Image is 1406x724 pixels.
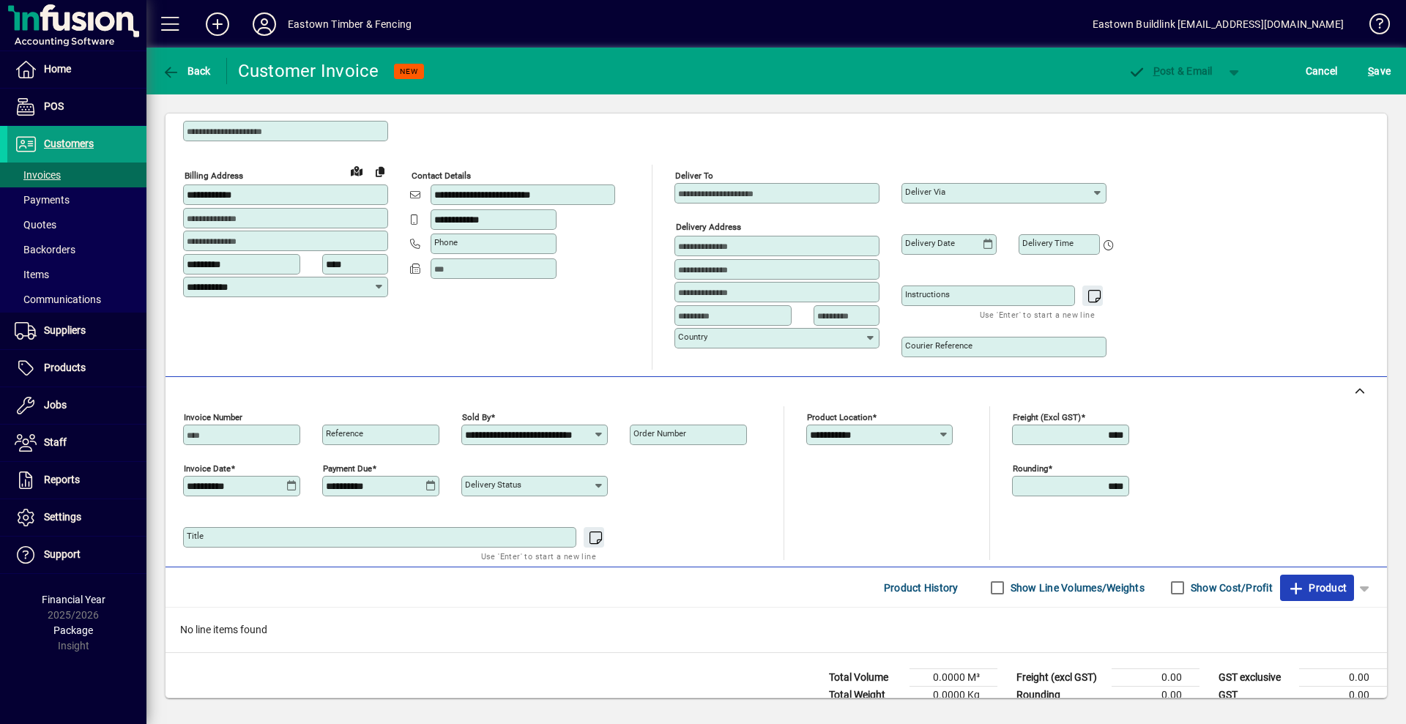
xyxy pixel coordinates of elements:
mat-label: Country [678,332,707,342]
a: Quotes [7,212,146,237]
a: Jobs [7,387,146,424]
div: Eastown Timber & Fencing [288,12,412,36]
a: Reports [7,462,146,499]
td: 0.0000 Kg [910,687,997,704]
a: Items [7,262,146,287]
td: 0.00 [1299,687,1387,704]
span: Cancel [1306,59,1338,83]
mat-label: Deliver via [905,187,945,197]
td: Total Volume [822,669,910,687]
a: Settings [7,499,146,536]
mat-hint: Use 'Enter' to start a new line [980,306,1095,323]
span: Product History [884,576,959,600]
span: Home [44,63,71,75]
mat-label: Invoice number [184,412,242,422]
td: Rounding [1009,687,1112,704]
mat-hint: Use 'Enter' to start a new line [481,548,596,564]
span: ave [1368,59,1391,83]
td: Freight (excl GST) [1009,669,1112,687]
span: Payments [15,194,70,206]
td: 0.0000 M³ [910,669,997,687]
button: Profile [241,11,288,37]
td: 0.00 [1112,687,1199,704]
a: Products [7,350,146,387]
mat-label: Product location [807,412,872,422]
div: No line items found [165,608,1387,652]
mat-label: Sold by [462,412,491,422]
span: Financial Year [42,594,105,605]
span: ost & Email [1128,65,1213,77]
a: Knowledge Base [1358,3,1388,51]
span: Product [1287,576,1347,600]
a: Support [7,537,146,573]
a: Suppliers [7,313,146,349]
td: 0.00 [1112,669,1199,687]
mat-label: Instructions [905,289,950,299]
span: Quotes [15,219,56,231]
button: Add [194,11,241,37]
mat-label: Delivery date [905,238,955,248]
span: Suppliers [44,324,86,336]
mat-label: Payment due [323,463,372,474]
button: Product [1280,575,1354,601]
td: Total Weight [822,687,910,704]
mat-label: Order number [633,428,686,438]
a: Staff [7,425,146,461]
app-page-header-button: Back [146,58,227,84]
mat-label: Freight (excl GST) [1013,412,1081,422]
span: Customers [44,138,94,149]
a: Home [7,51,146,88]
mat-label: Deliver To [675,171,713,181]
span: Settings [44,511,81,523]
div: Eastown Buildlink [EMAIL_ADDRESS][DOMAIN_NAME] [1093,12,1344,36]
a: POS [7,89,146,125]
span: Package [53,624,93,636]
button: Post & Email [1120,58,1220,84]
td: GST exclusive [1211,669,1299,687]
a: Communications [7,287,146,312]
span: POS [44,100,64,112]
mat-label: Rounding [1013,463,1048,474]
label: Show Cost/Profit [1188,581,1273,595]
span: NEW [400,67,418,76]
a: Payments [7,187,146,212]
mat-label: Delivery time [1022,238,1074,248]
mat-label: Invoice date [184,463,231,474]
td: GST [1211,687,1299,704]
mat-label: Courier Reference [905,340,972,351]
span: Jobs [44,399,67,411]
span: P [1153,65,1160,77]
button: Back [158,58,215,84]
span: Support [44,548,81,560]
button: Product History [878,575,964,601]
mat-label: Phone [434,237,458,247]
mat-label: Title [187,531,204,541]
span: Back [162,65,211,77]
mat-label: Reference [326,428,363,438]
span: Invoices [15,169,61,181]
span: Staff [44,436,67,448]
button: Save [1364,58,1394,84]
mat-label: Delivery status [465,479,521,490]
span: Items [15,269,49,280]
div: Customer Invoice [238,59,379,83]
button: Cancel [1302,58,1342,84]
button: Copy to Delivery address [368,160,392,183]
a: View on map [345,159,368,182]
a: Backorders [7,237,146,262]
span: Reports [44,474,80,485]
a: Invoices [7,163,146,187]
span: Backorders [15,244,75,255]
span: Products [44,362,86,373]
span: S [1368,65,1374,77]
span: Communications [15,294,101,305]
label: Show Line Volumes/Weights [1008,581,1145,595]
td: 0.00 [1299,669,1387,687]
